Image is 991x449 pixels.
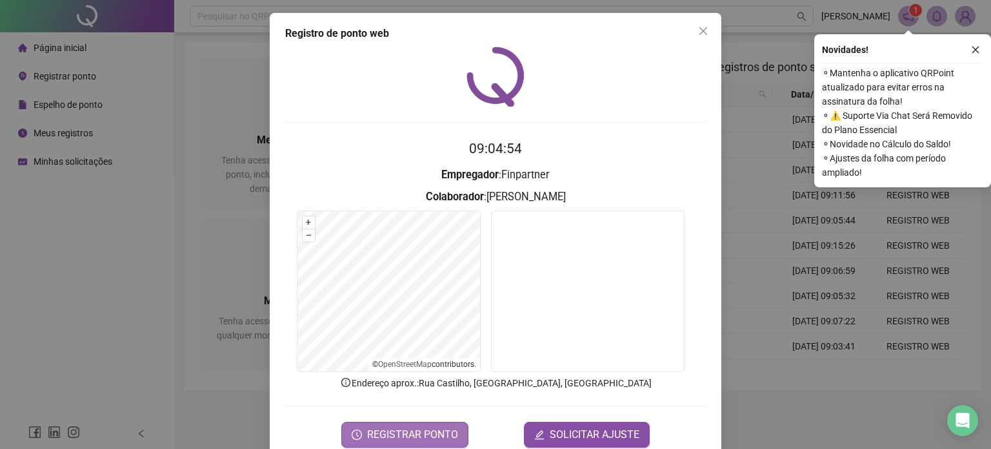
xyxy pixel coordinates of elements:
span: ⚬ Ajustes da folha com período ampliado! [822,151,983,180]
div: Registro de ponto web [285,26,706,41]
h3: : [PERSON_NAME] [285,189,706,205]
button: – [303,229,315,242]
strong: Colaborador [426,191,484,203]
button: REGISTRAR PONTO [341,422,468,448]
time: 09:04:54 [469,141,522,156]
p: Endereço aprox. : Rua Castilho, [GEOGRAPHIC_DATA], [GEOGRAPHIC_DATA] [285,376,706,390]
span: info-circle [340,377,352,388]
span: Novidades ! [822,43,868,57]
span: ⚬ Mantenha o aplicativo QRPoint atualizado para evitar erros na assinatura da folha! [822,66,983,109]
span: REGISTRAR PONTO [367,427,458,443]
img: QRPoint [466,47,525,107]
button: editSOLICITAR AJUSTE [524,422,650,448]
a: OpenStreetMap [378,360,432,369]
span: ⚬ Novidade no Cálculo do Saldo! [822,137,983,151]
button: Close [693,21,714,41]
span: clock-circle [352,430,362,440]
span: edit [534,430,545,440]
span: close [971,45,980,54]
li: © contributors. [372,360,476,369]
h3: : Finpartner [285,167,706,183]
div: Open Intercom Messenger [947,405,978,436]
span: ⚬ ⚠️ Suporte Via Chat Será Removido do Plano Essencial [822,109,983,137]
strong: Empregador [441,169,499,181]
span: close [698,26,708,36]
button: + [303,216,315,229]
span: SOLICITAR AJUSTE [550,427,639,443]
